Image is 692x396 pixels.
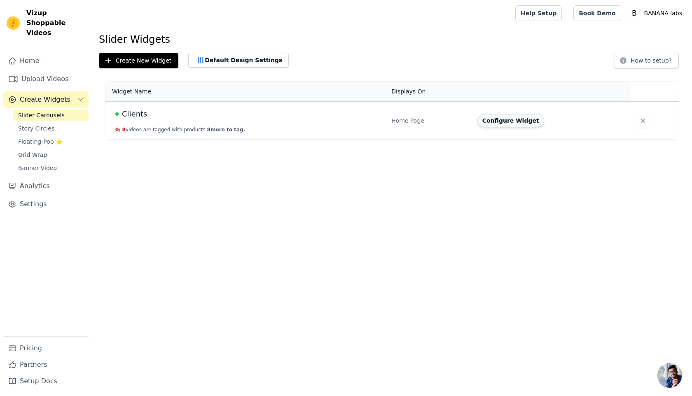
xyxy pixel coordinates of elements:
div: Home Page [391,116,467,125]
a: Partners [3,356,89,373]
a: How to setup? [614,58,679,66]
th: Displays On [386,82,472,102]
a: Setup Docs [3,373,89,389]
span: 8 [122,127,126,133]
a: Book Demo [573,5,621,21]
span: Vizup Shoppable Videos [26,8,85,38]
span: Slider Carousels [18,111,65,119]
button: 0/ 8videos are tagged with products.8more to tag. [115,126,245,133]
button: Create New Widget [99,53,178,68]
button: Delete widget [636,113,650,128]
a: Upload Videos [3,71,89,87]
button: Configure Widget [477,114,544,127]
span: Story Circles [18,124,54,133]
th: Widget Name [105,82,386,102]
a: Analytics [3,178,89,194]
a: Slider Carousels [13,109,89,121]
button: How to setup? [614,53,679,68]
span: 8 more to tag. [207,127,245,133]
button: B BANANA labs [628,6,685,21]
p: BANANA labs [641,6,685,21]
span: Grid Wrap [18,151,47,159]
a: Help Setup [515,5,562,21]
span: Banner Video [18,164,57,172]
div: Open chat [657,363,682,388]
text: B [632,9,637,17]
h1: Slider Widgets [99,33,685,46]
a: Pricing [3,340,89,356]
a: Settings [3,196,89,212]
span: Create Widgets [20,95,70,105]
button: Create Widgets [3,91,89,108]
span: Floating-Pop ⭐ [18,137,63,146]
a: Banner Video [13,162,89,174]
img: Vizup [7,16,20,30]
a: Story Circles [13,123,89,134]
button: Default Design Settings [188,53,289,68]
span: Clients [122,108,147,120]
a: Floating-Pop ⭐ [13,136,89,147]
a: Home [3,53,89,69]
a: Grid Wrap [13,149,89,161]
span: 0 / [115,127,121,133]
span: Live Published [115,112,119,116]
